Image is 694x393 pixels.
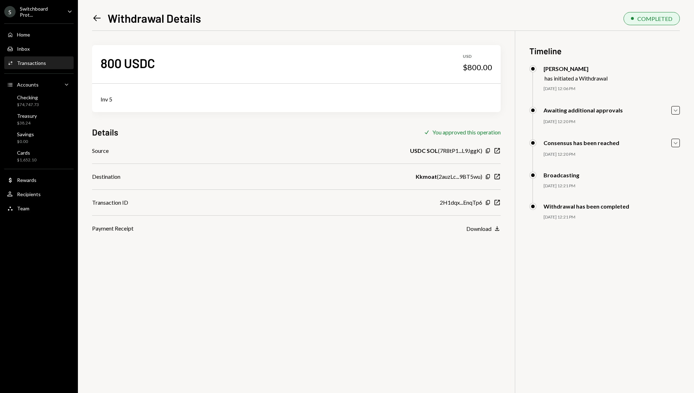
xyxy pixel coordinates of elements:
a: Transactions [4,56,74,69]
a: Inbox [4,42,74,55]
a: Accounts [4,78,74,91]
div: ( 2auzLc...9BT5wu ) [416,172,482,181]
div: [PERSON_NAME] [544,65,608,72]
div: You approved this operation [432,129,501,135]
div: Home [17,32,30,38]
div: Transaction ID [92,198,128,207]
div: Source [92,146,109,155]
div: $38.24 [17,120,37,126]
div: $1,652.10 [17,157,36,163]
div: Inv 5 [101,95,492,104]
button: Download [466,225,501,233]
a: Cards$1,652.10 [4,148,74,165]
div: [DATE] 12:06 PM [544,86,680,92]
div: 2H1dqx...EnqTp6 [440,198,482,207]
a: Team [4,202,74,215]
h3: Timeline [529,45,680,57]
div: [DATE] 12:21 PM [544,214,680,220]
div: Withdrawal has been completed [544,203,629,210]
div: Transactions [17,60,46,66]
a: Recipients [4,188,74,200]
div: Payment Receipt [92,224,133,233]
div: Inbox [17,46,30,52]
a: Checking$74,747.73 [4,92,74,109]
div: S [4,6,16,17]
div: [DATE] 12:20 PM [544,151,680,157]
div: $800.00 [463,62,492,72]
div: $0.00 [17,139,34,145]
div: ( 7R8tP1...L9JggK ) [410,146,482,155]
div: Checking [17,94,39,100]
h3: Details [92,126,118,138]
h1: Withdrawal Details [108,11,201,25]
div: Switchboard Prot... [20,6,62,18]
div: USD [463,54,492,60]
div: has initiated a Withdrawal [545,75,608,82]
div: [DATE] 12:20 PM [544,119,680,125]
div: COMPLETED [637,15,672,22]
div: Team [17,205,29,211]
a: Savings$0.00 [4,129,74,146]
a: Treasury$38.24 [4,111,74,128]
div: Destination [92,172,120,181]
div: Consensus has been reached [544,139,619,146]
b: USDC SOL [410,146,438,155]
div: 800 USDC [101,55,155,71]
div: Rewards [17,177,36,183]
div: Cards [17,150,36,156]
b: Kkmoat [416,172,437,181]
div: Recipients [17,191,41,197]
div: [DATE] 12:21 PM [544,183,680,189]
a: Rewards [4,173,74,186]
div: Awaiting additional approvals [544,107,623,114]
div: Broadcasting [544,172,579,178]
div: $74,747.73 [17,102,39,108]
div: Accounts [17,82,39,88]
div: Savings [17,131,34,137]
div: Treasury [17,113,37,119]
a: Home [4,28,74,41]
div: Download [466,225,491,232]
